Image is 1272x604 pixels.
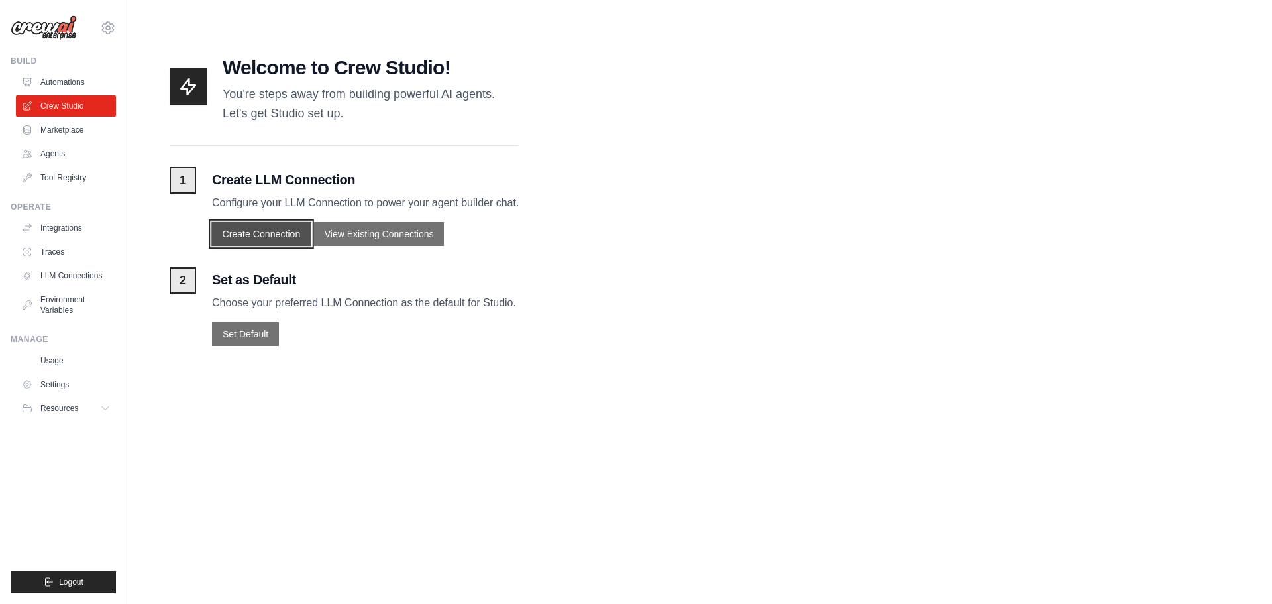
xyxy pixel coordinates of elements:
[212,194,519,211] p: Configure your LLM Connection to power your agent builder chat.
[40,403,78,414] span: Resources
[16,241,116,263] a: Traces
[212,327,279,340] a: Set Default
[11,334,116,345] div: Manage
[16,265,116,286] a: LLM Connections
[16,398,116,419] button: Resources
[16,374,116,395] a: Settings
[16,143,116,164] a: Agents
[16,72,116,93] a: Automations
[16,350,116,371] a: Usage
[170,167,196,194] span: 1
[314,222,445,246] button: View Existing Connections
[16,119,116,141] a: Marketplace
[212,227,314,240] a: Create Connection
[212,294,519,312] p: Choose your preferred LLM Connection as the default for Studio.
[11,15,77,40] img: Logo
[314,227,445,240] a: View Existing Connections
[212,271,519,289] h3: Set as Default
[223,56,495,80] h1: Welcome to Crew Studio!
[16,167,116,188] a: Tool Registry
[16,217,116,239] a: Integrations
[16,95,116,117] a: Crew Studio
[211,221,311,245] button: Create Connection
[59,577,83,587] span: Logout
[11,571,116,593] button: Logout
[16,289,116,321] a: Environment Variables
[223,85,495,124] p: You're steps away from building powerful AI agents. Let's get Studio set up.
[212,322,279,346] button: Set Default
[170,267,196,294] span: 2
[212,170,519,189] h3: Create LLM Connection
[11,56,116,66] div: Build
[11,202,116,212] div: Operate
